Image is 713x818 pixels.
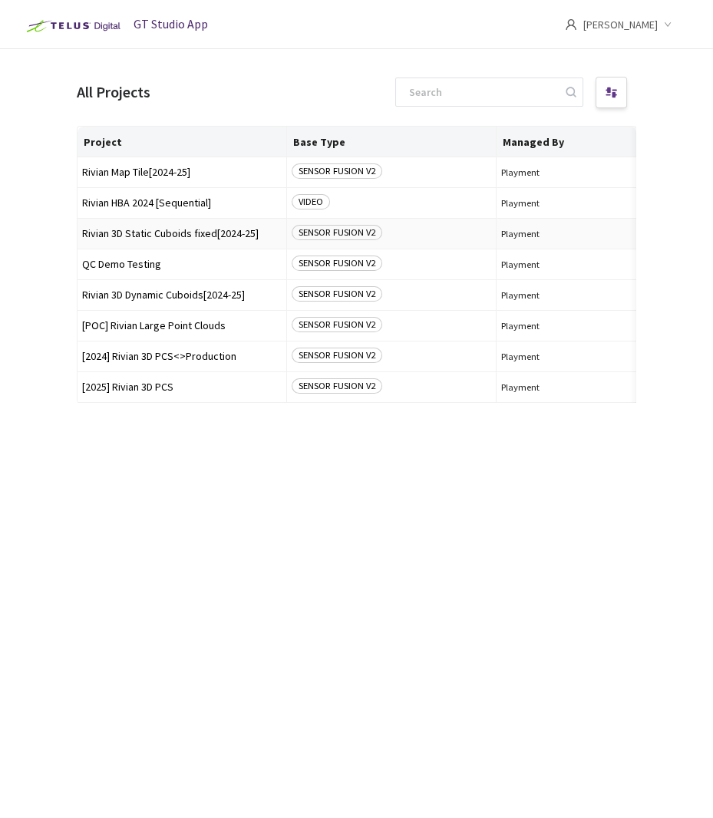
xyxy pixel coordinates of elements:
th: Base Type [287,127,497,157]
span: Rivian Map Tile[2024-25] [82,167,282,178]
span: Rivian HBA 2024 [Sequential] [82,197,282,209]
span: down [664,21,672,28]
th: Managed By [497,127,706,157]
span: SENSOR FUSION V2 [292,286,382,302]
img: Telus [18,14,125,38]
th: Project [78,127,287,157]
span: GT Studio App [134,16,208,31]
span: SENSOR FUSION V2 [292,163,382,179]
span: SENSOR FUSION V2 [292,348,382,363]
span: Playment [501,228,701,239]
span: [2024] Rivian 3D PCS<>Production [82,351,282,362]
span: SENSOR FUSION V2 [292,225,382,240]
span: Playment [501,351,701,362]
span: Playment [501,259,701,270]
span: Rivian 3D Static Cuboids fixed[2024-25] [82,228,282,239]
span: [POC] Rivian Large Point Clouds [82,320,282,331]
div: All Projects [77,80,150,104]
input: Search [400,78,563,106]
span: SENSOR FUSION V2 [292,317,382,332]
span: SENSOR FUSION V2 [292,256,382,271]
span: VIDEO [292,194,330,209]
span: [2025] Rivian 3D PCS [82,381,282,393]
span: QC Demo Testing [82,259,282,270]
span: Rivian 3D Dynamic Cuboids[2024-25] [82,289,282,301]
span: SENSOR FUSION V2 [292,378,382,394]
span: user [565,18,577,31]
span: Playment [501,320,701,331]
span: Playment [501,167,701,178]
span: Playment [501,289,701,301]
span: Playment [501,381,701,393]
span: Playment [501,197,701,209]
